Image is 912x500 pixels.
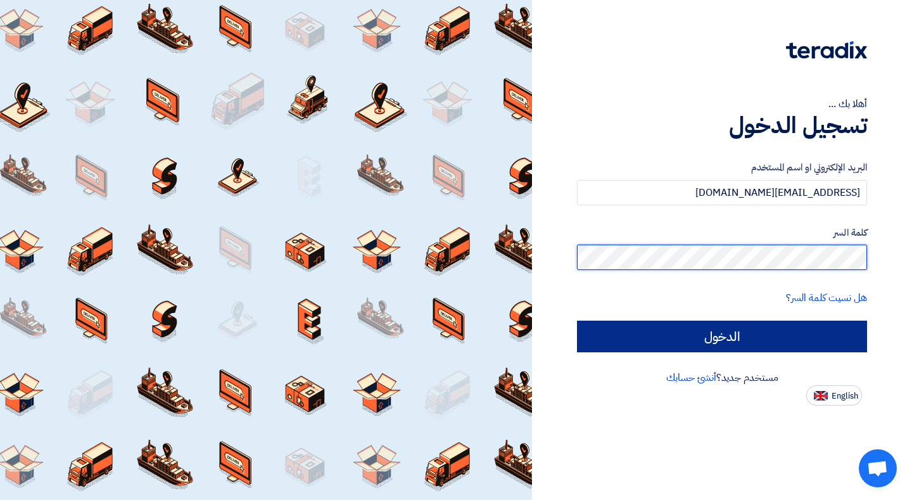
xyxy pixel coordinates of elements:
div: Open chat [859,449,897,487]
label: كلمة السر [577,226,867,240]
a: هل نسيت كلمة السر؟ [786,290,867,305]
label: البريد الإلكتروني او اسم المستخدم [577,160,867,175]
span: English [832,392,858,401]
img: Teradix logo [786,41,867,59]
div: مستخدم جديد؟ [577,370,867,385]
input: أدخل بريد العمل الإلكتروني او اسم المستخدم الخاص بك ... [577,180,867,205]
input: الدخول [577,321,867,352]
button: English [806,385,862,406]
h1: تسجيل الدخول [577,112,867,139]
img: en-US.png [814,391,828,401]
div: أهلا بك ... [577,96,867,112]
a: أنشئ حسابك [666,370,716,385]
